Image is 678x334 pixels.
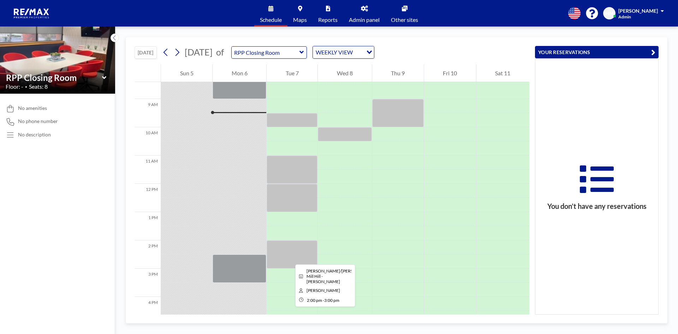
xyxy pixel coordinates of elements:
[307,298,322,303] span: 2:00 PM
[29,83,48,90] span: Seats: 8
[135,156,161,184] div: 11 AM
[293,17,307,23] span: Maps
[314,48,354,57] span: WEEKLY VIEW
[424,64,476,82] div: Fri 10
[605,10,614,17] span: HM
[318,64,371,82] div: Wed 8
[161,64,212,82] div: Sun 5
[355,48,362,57] input: Search for option
[535,46,659,58] button: YOUR RESERVATIONS
[135,212,161,240] div: 1 PM
[135,71,161,99] div: 8 AM
[6,83,23,90] span: Floor: -
[535,202,658,211] h3: You don’t have any reservations
[372,64,424,82] div: Thu 9
[135,269,161,297] div: 3 PM
[391,17,418,23] span: Other sites
[135,46,157,59] button: [DATE]
[323,298,324,303] span: -
[260,17,282,23] span: Schedule
[313,46,374,58] div: Search for option
[618,14,631,19] span: Admin
[213,64,266,82] div: Mon 6
[18,105,47,111] span: No amenities
[307,268,384,284] span: Williams/HArdin-171 Mill Hill -Kevin Lewis
[476,64,529,82] div: Sat 11
[135,127,161,156] div: 10 AM
[18,118,58,124] span: No phone number
[18,131,51,138] div: No description
[25,84,27,89] span: •
[324,298,339,303] span: 3:00 PM
[135,99,161,127] div: 9 AM
[135,297,161,325] div: 4 PM
[618,8,658,14] span: [PERSON_NAME]
[216,47,224,58] span: of
[318,17,338,23] span: Reports
[349,17,380,23] span: Admin panel
[135,184,161,212] div: 12 PM
[307,288,340,293] span: Stephanie Hiser
[11,6,52,20] img: organization-logo
[267,64,317,82] div: Tue 7
[232,47,299,58] input: RPP Closing Room
[185,47,213,57] span: [DATE]
[6,72,102,83] input: RPP Closing Room
[135,240,161,269] div: 2 PM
